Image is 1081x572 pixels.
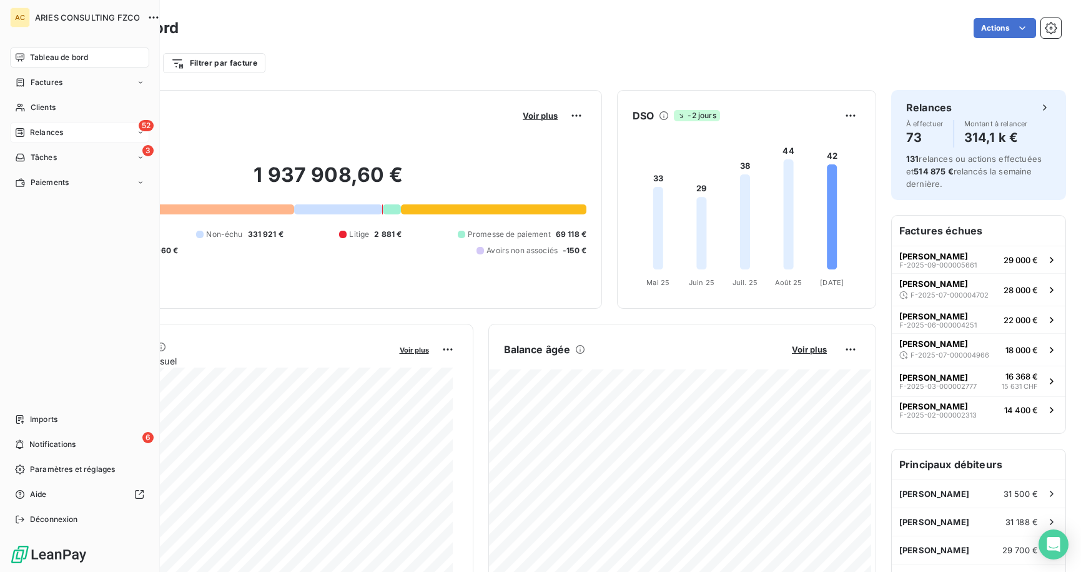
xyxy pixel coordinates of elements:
[10,484,149,504] a: Aide
[899,517,969,527] span: [PERSON_NAME]
[142,432,154,443] span: 6
[911,351,989,359] span: F-2025-07-000004966
[892,306,1065,333] button: [PERSON_NAME]F-2025-06-00000425122 000 €
[974,18,1036,38] button: Actions
[1002,381,1038,392] span: 15 631 CHF
[10,8,30,28] div: AC
[892,333,1065,366] button: [PERSON_NAME]F-2025-07-00000496618 000 €
[486,245,558,256] span: Avoirs non associés
[892,396,1065,424] button: [PERSON_NAME]F-2025-02-00000231314 400 €
[964,120,1028,128] span: Montant à relancer
[892,449,1065,479] h6: Principaux débiteurs
[31,102,56,113] span: Clients
[396,344,433,355] button: Voir plus
[1004,255,1038,265] span: 29 000 €
[71,163,586,200] h2: 1 937 908,60 €
[374,229,402,240] span: 2 881 €
[31,177,69,188] span: Paiements
[792,344,827,354] span: Voir plus
[899,279,968,289] span: [PERSON_NAME]
[31,77,62,88] span: Factures
[30,489,47,500] span: Aide
[139,120,154,131] span: 52
[1005,345,1038,355] span: 18 000 €
[35,13,140,23] span: ARIES CONSULTING FZCO
[899,401,968,411] span: [PERSON_NAME]
[906,154,1042,189] span: relances ou actions effectuées et relancés la semaine dernière.
[1004,315,1038,325] span: 22 000 €
[30,52,88,63] span: Tableau de bord
[29,439,76,450] span: Notifications
[906,128,944,148] h4: 73
[892,246,1065,273] button: [PERSON_NAME]F-2025-09-00000566129 000 €
[556,229,586,240] span: 69 118 €
[248,229,284,240] span: 331 921 €
[899,251,968,261] span: [PERSON_NAME]
[899,489,969,499] span: [PERSON_NAME]
[899,321,977,329] span: F-2025-06-000004251
[30,414,57,425] span: Imports
[911,291,989,299] span: F-2025-07-000004702
[733,278,758,287] tspan: Juil. 25
[71,354,391,368] span: Chiffre d'affaires mensuel
[349,229,369,240] span: Litige
[674,110,719,121] span: -2 jours
[400,346,429,354] span: Voir plus
[523,111,558,121] span: Voir plus
[142,145,154,156] span: 3
[1004,285,1038,295] span: 28 000 €
[964,128,1028,148] h4: 314,1 k €
[468,229,551,240] span: Promesse de paiement
[163,53,265,73] button: Filtrer par facture
[1005,371,1038,381] span: 16 368 €
[646,278,669,287] tspan: Mai 25
[689,278,714,287] tspan: Juin 25
[899,411,977,419] span: F-2025-02-000002313
[1004,489,1038,499] span: 31 500 €
[504,342,571,357] h6: Balance âgée
[906,120,944,128] span: À effectuer
[820,278,844,287] tspan: [DATE]
[899,311,968,321] span: [PERSON_NAME]
[899,261,977,269] span: F-2025-09-000005661
[206,229,242,240] span: Non-échu
[1005,517,1038,527] span: 31 188 €
[519,110,561,121] button: Voir plus
[906,154,919,164] span: 131
[1004,405,1038,415] span: 14 400 €
[31,152,57,163] span: Tâches
[775,278,802,287] tspan: Août 25
[899,373,968,383] span: [PERSON_NAME]
[633,108,654,123] h6: DSO
[892,216,1065,246] h6: Factures échues
[899,339,968,349] span: [PERSON_NAME]
[892,273,1065,306] button: [PERSON_NAME]F-2025-07-00000470228 000 €
[892,366,1065,396] button: [PERSON_NAME]F-2025-03-00000277716 368 €15 631 CHF
[10,544,87,564] img: Logo LeanPay
[563,245,586,256] span: -150 €
[914,166,953,176] span: 514 875 €
[899,383,977,390] span: F-2025-03-000002777
[30,514,78,525] span: Déconnexion
[30,127,63,138] span: Relances
[906,100,952,115] h6: Relances
[30,464,115,475] span: Paramètres et réglages
[788,344,831,355] button: Voir plus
